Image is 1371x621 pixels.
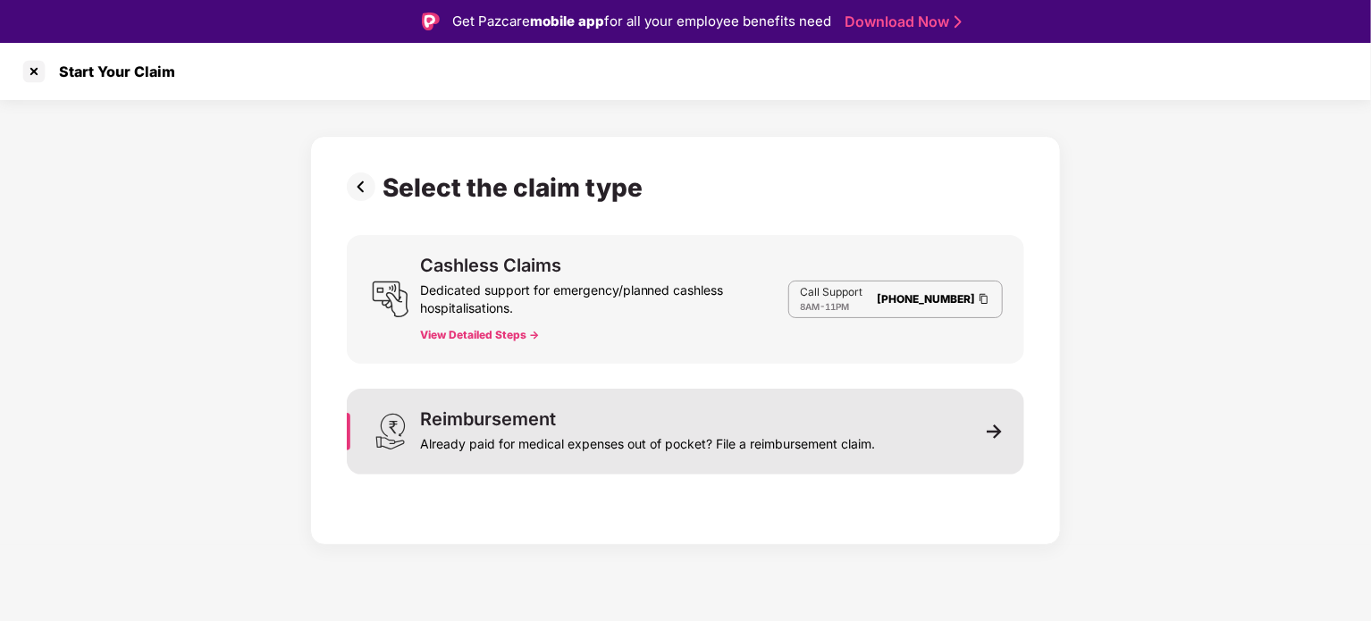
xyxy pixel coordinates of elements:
p: Call Support [800,285,862,299]
img: svg+xml;base64,PHN2ZyBpZD0iUHJldi0zMngzMiIgeG1sbnM9Imh0dHA6Ly93d3cudzMub3JnLzIwMDAvc3ZnIiB3aWR0aD... [347,172,383,201]
div: Reimbursement [420,410,556,428]
span: 11PM [825,301,849,312]
img: Stroke [955,13,962,31]
div: Start Your Claim [48,63,175,80]
span: 8AM [800,301,820,312]
div: Dedicated support for emergency/planned cashless hospitalisations. [420,274,788,317]
div: Cashless Claims [420,256,561,274]
div: - [800,299,862,314]
img: Clipboard Icon [977,291,991,306]
img: svg+xml;base64,PHN2ZyB3aWR0aD0iMjQiIGhlaWdodD0iMzEiIHZpZXdCb3g9IjAgMCAyNCAzMSIgZmlsbD0ibm9uZSIgeG... [372,413,409,450]
div: Already paid for medical expenses out of pocket? File a reimbursement claim. [420,428,875,453]
strong: mobile app [530,13,604,29]
div: Select the claim type [383,172,650,203]
button: View Detailed Steps -> [420,328,539,342]
img: Logo [422,13,440,30]
a: [PHONE_NUMBER] [877,292,975,306]
img: svg+xml;base64,PHN2ZyB3aWR0aD0iMjQiIGhlaWdodD0iMjUiIHZpZXdCb3g9IjAgMCAyNCAyNSIgZmlsbD0ibm9uZSIgeG... [372,281,409,318]
img: svg+xml;base64,PHN2ZyB3aWR0aD0iMTEiIGhlaWdodD0iMTEiIHZpZXdCb3g9IjAgMCAxMSAxMSIgZmlsbD0ibm9uZSIgeG... [987,424,1003,440]
div: Get Pazcare for all your employee benefits need [452,11,831,32]
a: Download Now [845,13,956,31]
